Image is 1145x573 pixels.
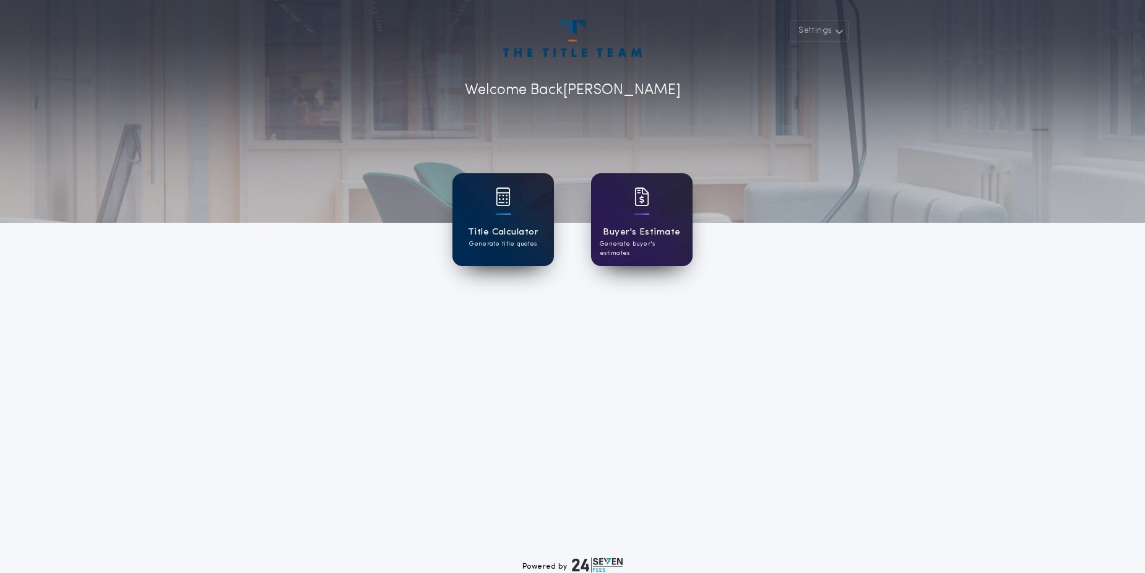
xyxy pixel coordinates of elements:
[469,239,537,249] p: Generate title quotes
[572,558,623,572] img: logo
[452,173,554,266] a: card iconTitle CalculatorGenerate title quotes
[603,225,680,239] h1: Buyer's Estimate
[468,225,538,239] h1: Title Calculator
[522,558,623,572] div: Powered by
[503,20,642,57] img: account-logo
[790,20,849,42] button: Settings
[496,187,511,206] img: card icon
[591,173,693,266] a: card iconBuyer's EstimateGenerate buyer's estimates
[465,79,681,101] p: Welcome Back [PERSON_NAME]
[634,187,649,206] img: card icon
[600,239,684,258] p: Generate buyer's estimates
